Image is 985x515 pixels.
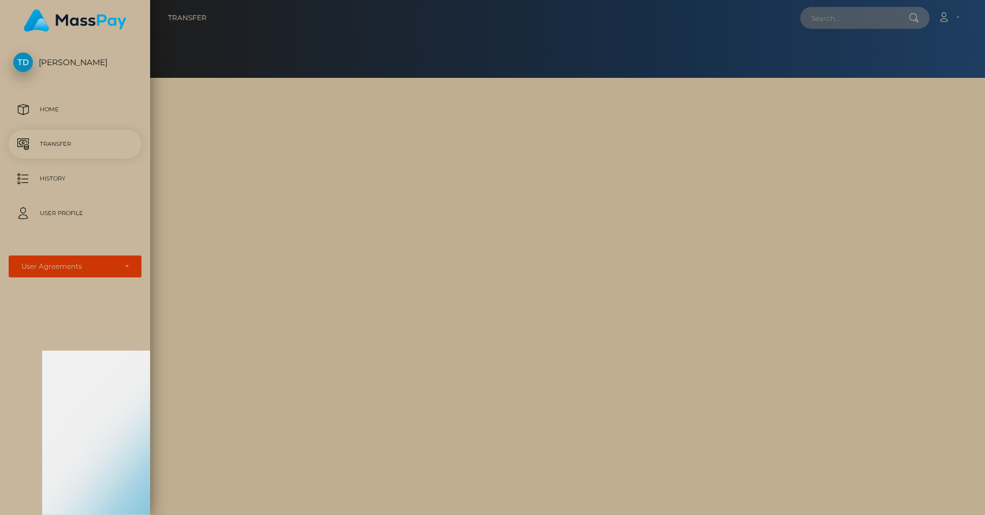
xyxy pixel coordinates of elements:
[800,7,909,29] input: Search...
[9,255,141,277] button: User Agreements
[168,6,207,30] a: Transfer
[9,199,141,228] a: User Profile
[9,130,141,159] a: Transfer
[13,205,137,222] p: User Profile
[24,9,126,32] img: MassPay
[13,101,137,118] p: Home
[13,136,137,153] p: Transfer
[21,262,116,271] div: User Agreements
[9,164,141,193] a: History
[9,95,141,124] a: Home
[13,170,137,187] p: History
[9,57,141,67] span: [PERSON_NAME]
